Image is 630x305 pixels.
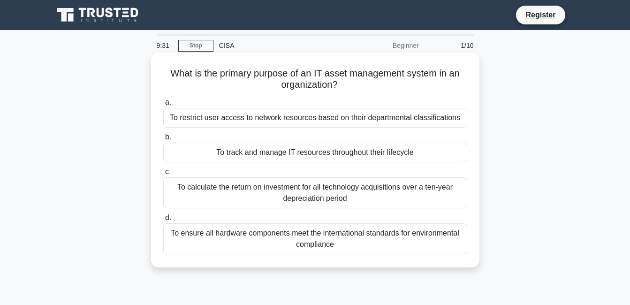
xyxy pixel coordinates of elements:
[151,36,178,55] div: 9:31
[165,168,171,175] span: c.
[178,40,213,52] a: Stop
[163,143,467,162] div: To track and manage IT resources throughout their lifecycle
[163,177,467,208] div: To calculate the return on investment for all technology acquisitions over a ten-year depreciatio...
[520,9,561,21] a: Register
[163,223,467,254] div: To ensure all hardware components meet the international standards for environmental compliance
[163,108,467,128] div: To restrict user access to network resources based on their departmental classifications
[165,133,171,141] span: b.
[162,68,468,91] h5: What is the primary purpose of an IT asset management system in an organization?
[213,36,342,55] div: CISA
[165,213,171,221] span: d.
[165,98,171,106] span: a.
[342,36,425,55] div: Beginner
[425,36,479,55] div: 1/10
